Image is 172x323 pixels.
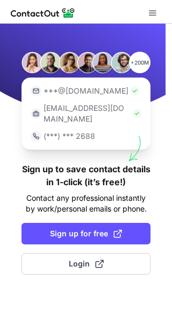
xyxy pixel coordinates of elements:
[59,52,80,73] img: Person #3
[111,52,132,73] img: Person #6
[50,228,122,239] span: Sign up for free
[77,52,98,73] img: Person #4
[44,86,128,96] p: ***@[DOMAIN_NAME]
[21,52,43,73] img: Person #1
[69,258,104,269] span: Login
[31,108,41,119] img: https://contactout.com/extension/app/static/media/login-work-icon.638a5007170bc45168077fde17b29a1...
[92,52,113,73] img: Person #5
[21,163,150,188] h1: Sign up to save contact details in 1-click (it’s free!)
[129,52,150,73] p: +200M
[131,87,139,95] img: Check Icon
[31,86,41,96] img: https://contactout.com/extension/app/static/media/login-email-icon.f64bce713bb5cd1896fef81aa7b14a...
[21,193,150,214] p: Contact any professional instantly by work/personal emails or phone.
[31,131,41,142] img: https://contactout.com/extension/app/static/media/login-phone-icon.bacfcb865e29de816d437549d7f4cb...
[11,6,75,19] img: ContactOut v5.3.10
[133,109,141,118] img: Check Icon
[44,103,131,124] p: [EMAIL_ADDRESS][DOMAIN_NAME]
[21,223,150,244] button: Sign up for free
[40,52,61,73] img: Person #2
[21,253,150,275] button: Login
